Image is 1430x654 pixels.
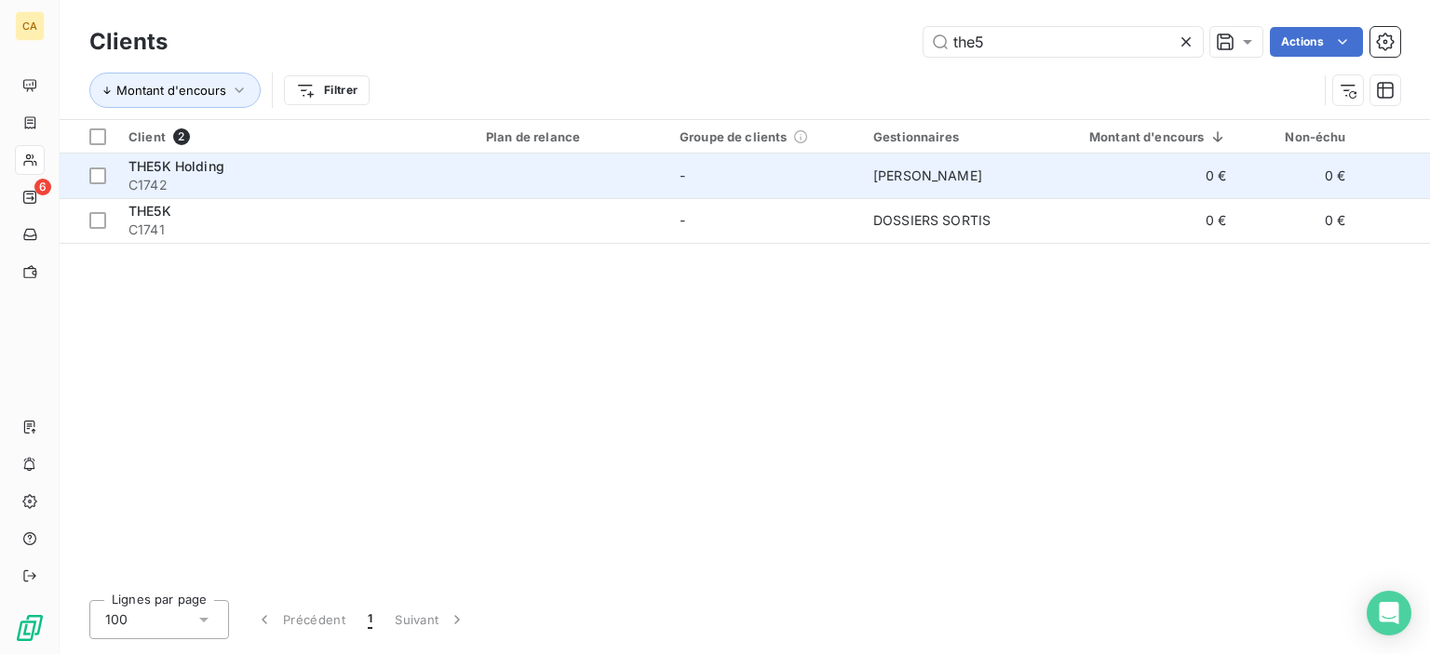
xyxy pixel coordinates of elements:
[105,610,128,629] span: 100
[284,75,370,105] button: Filtrer
[15,11,45,41] div: CA
[368,610,372,629] span: 1
[128,129,166,144] span: Client
[128,220,464,239] span: C1741
[173,128,190,145] span: 2
[873,167,982,183] span: [PERSON_NAME]
[244,600,357,639] button: Précédent
[128,158,224,174] span: THE5K Holding
[128,176,464,194] span: C1742
[384,600,478,639] button: Suivant
[89,73,261,108] button: Montant d'encours
[873,129,1045,144] div: Gestionnaires
[873,212,991,228] span: DOSSIERS SORTIS
[1067,129,1227,144] div: Montant d'encours
[680,167,685,183] span: -
[116,83,226,98] span: Montant d'encours
[15,613,45,643] img: Logo LeanPay
[680,212,685,228] span: -
[357,600,384,639] button: 1
[128,203,171,219] span: THE5K
[89,25,168,59] h3: Clients
[924,27,1203,57] input: Rechercher
[1238,153,1357,198] td: 0 €
[1270,27,1363,57] button: Actions
[680,129,788,144] span: Groupe de clients
[1249,129,1346,144] div: Non-échu
[1238,198,1357,243] td: 0 €
[1056,198,1238,243] td: 0 €
[486,129,657,144] div: Plan de relance
[34,179,51,195] span: 6
[1056,153,1238,198] td: 0 €
[1367,591,1411,635] div: Open Intercom Messenger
